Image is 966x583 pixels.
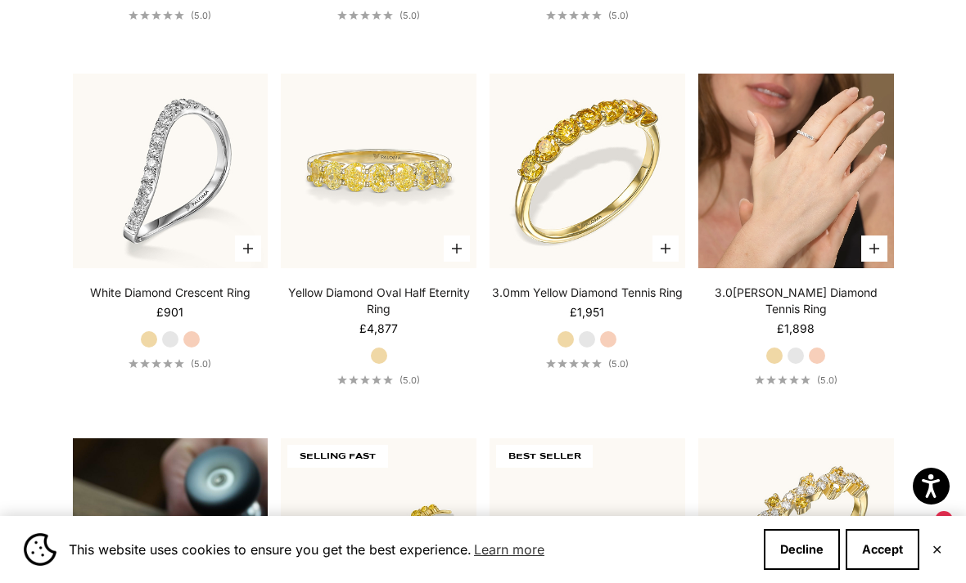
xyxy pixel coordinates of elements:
a: 5.0 out of 5.0 stars(5.0) [546,10,629,21]
a: 5.0 out of 5.0 stars(5.0) [129,358,211,370]
button: Decline [764,529,840,570]
a: Yellow Diamond Oval Half Eternity Ring [281,285,476,317]
span: (5.0) [191,358,211,370]
button: Close [932,545,942,554]
div: 5.0 out of 5.0 stars [337,11,393,20]
img: #YellowGold [490,74,685,269]
a: #YellowGold #WhiteGold #RoseGold [698,74,894,269]
div: 5.0 out of 5.0 stars [129,11,184,20]
div: 5.0 out of 5.0 stars [546,11,602,20]
div: 5.0 out of 5.0 stars [129,359,184,368]
a: 5.0 out of 5.0 stars(5.0) [337,374,420,386]
img: #WhiteGold [73,74,269,269]
a: 5.0 out of 5.0 stars(5.0) [546,358,629,370]
div: 5.0 out of 5.0 stars [755,375,810,384]
span: This website uses cookies to ensure you get the best experience. [69,537,751,562]
a: 3.0mm Yellow Diamond Tennis Ring [492,285,683,301]
img: Cookie banner [24,533,56,566]
span: SELLING FAST [287,445,388,468]
button: Accept [846,529,919,570]
span: (5.0) [817,374,837,386]
span: (5.0) [399,374,420,386]
div: 5.0 out of 5.0 stars [546,359,602,368]
span: BEST SELLER [496,445,593,468]
span: (5.0) [399,10,420,21]
a: 5.0 out of 5.0 stars(5.0) [755,374,837,386]
span: (5.0) [191,10,211,21]
a: 5.0 out of 5.0 stars(5.0) [337,10,420,21]
div: 5.0 out of 5.0 stars [337,375,393,384]
span: (5.0) [608,358,629,370]
a: White Diamond Crescent Ring [90,285,251,301]
img: #YellowGold [281,74,476,269]
sale-price: £4,877 [359,321,398,337]
a: Learn more [472,537,547,562]
a: 5.0 out of 5.0 stars(5.0) [129,10,211,21]
a: 3.0[PERSON_NAME] Diamond Tennis Ring [698,285,894,317]
sale-price: £1,951 [570,304,604,321]
sale-price: £1,898 [777,321,815,337]
span: (5.0) [608,10,629,21]
sale-price: £901 [156,304,183,321]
